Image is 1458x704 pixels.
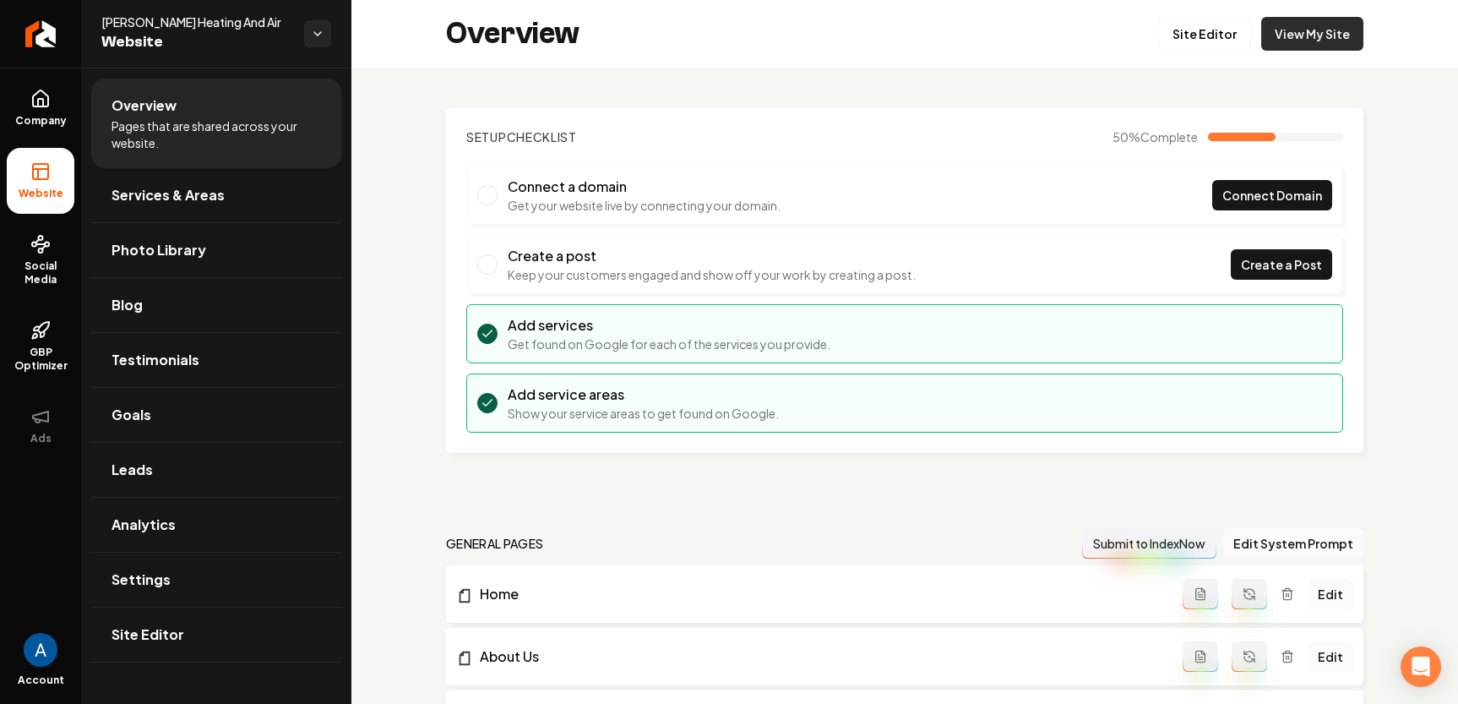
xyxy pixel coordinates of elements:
span: Overview [112,96,177,116]
p: Get your website live by connecting your domain. [508,197,781,214]
span: Goals [112,405,151,425]
a: GBP Optimizer [7,307,74,386]
a: Photo Library [91,223,341,277]
button: Ads [7,393,74,459]
a: Testimonials [91,333,341,387]
a: Edit [1308,579,1353,609]
a: Company [7,75,74,141]
span: Account [18,674,64,687]
button: Submit to IndexNow [1082,528,1216,559]
h3: Create a post [508,246,916,266]
span: Settings [112,570,171,590]
button: Edit System Prompt [1223,528,1363,559]
p: Keep your customers engaged and show off your work by creating a post. [508,266,916,283]
a: Connect Domain [1212,180,1332,210]
h3: Add service areas [508,385,779,405]
span: [PERSON_NAME] Heating And Air [101,14,291,30]
span: Testimonials [112,350,199,370]
span: Complete [1140,129,1198,145]
a: Services & Areas [91,168,341,222]
a: Goals [91,388,341,442]
span: Website [12,187,70,200]
span: Ads [24,432,58,445]
span: Photo Library [112,240,206,260]
img: Andrew Magana [24,633,57,667]
span: Social Media [7,259,74,287]
span: Setup [466,129,507,145]
span: GBP Optimizer [7,346,74,373]
a: Social Media [7,221,74,300]
a: Site Editor [1158,17,1251,51]
div: Open Intercom Messenger [1401,647,1441,687]
span: Website [101,30,291,54]
span: Create a Post [1241,256,1322,274]
p: Show your service areas to get found on Google. [508,405,779,422]
a: About Us [456,647,1183,667]
a: Blog [91,278,341,332]
a: Settings [91,553,341,607]
button: Open user button [24,633,57,667]
span: Analytics [112,515,176,535]
button: Add admin page prompt [1183,641,1218,672]
a: Analytics [91,498,341,552]
h2: general pages [446,535,544,552]
h3: Connect a domain [508,177,781,197]
h3: Add services [508,315,830,336]
span: Connect Domain [1222,187,1322,205]
h2: Checklist [466,128,577,145]
a: Home [456,584,1183,604]
p: Get found on Google for each of the services you provide. [508,336,830,352]
span: Blog [112,295,143,315]
h2: Overview [446,17,579,51]
a: Leads [91,443,341,497]
a: View My Site [1261,17,1363,51]
span: 50 % [1113,128,1198,145]
span: Leads [112,460,153,480]
span: Pages that are shared across your website. [112,117,321,151]
span: Site Editor [112,625,184,645]
a: Edit [1308,641,1353,672]
a: Site Editor [91,608,341,662]
button: Add admin page prompt [1183,579,1218,609]
span: Services & Areas [112,185,225,205]
img: Rebolt Logo [25,20,57,47]
a: Create a Post [1231,249,1332,280]
span: Company [8,114,73,128]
